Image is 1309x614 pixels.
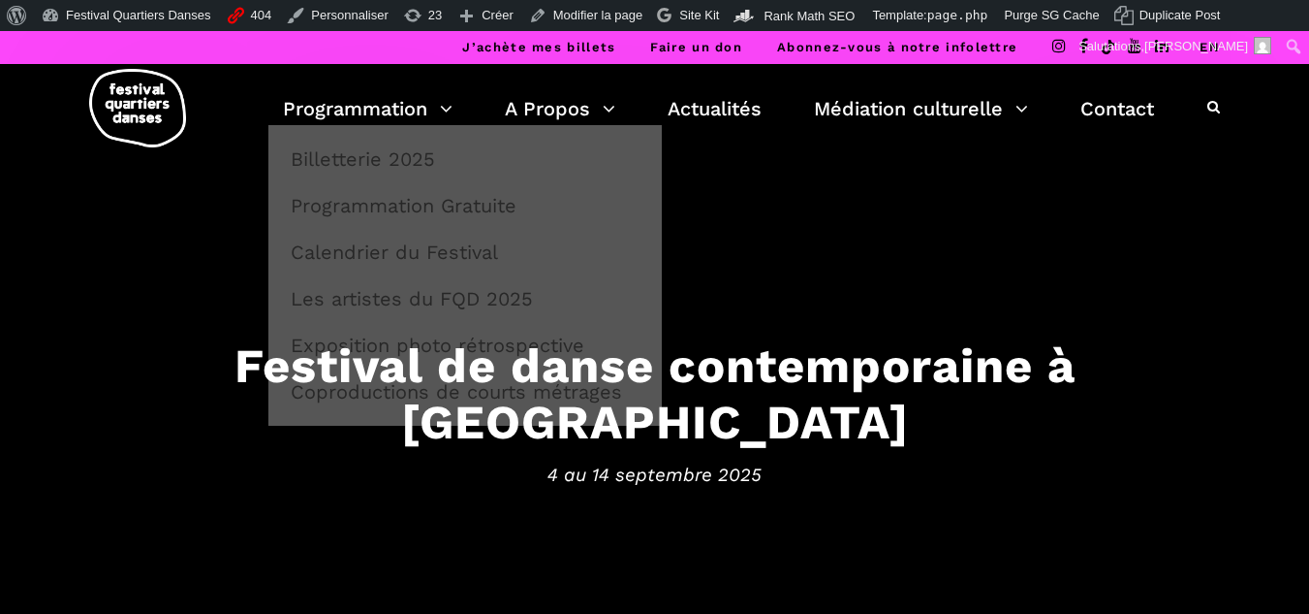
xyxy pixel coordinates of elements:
a: Contact [1080,92,1154,125]
span: [PERSON_NAME] [1144,39,1248,53]
img: logo-fqd-med [89,69,186,147]
span: 4 au 14 septembre 2025 [54,461,1256,490]
a: Billetterie 2025 [279,137,651,181]
a: A Propos [505,92,615,125]
a: Les artistes du FQD 2025 [279,276,651,321]
a: Abonnez-vous à notre infolettre [777,40,1017,54]
a: Médiation culturelle [814,92,1028,125]
h3: Festival de danse contemporaine à [GEOGRAPHIC_DATA] [54,337,1256,451]
a: J’achète mes billets [462,40,615,54]
a: Calendrier du Festival [279,230,651,275]
a: Salutations, [1072,31,1279,62]
a: Programmation Gratuite [279,183,651,228]
a: Faire un don [650,40,742,54]
span: Site Kit [679,8,719,22]
a: Programmation [283,92,452,125]
span: Rank Math SEO [764,9,855,23]
a: Exposition photo rétrospective [279,323,651,368]
span: page.php [927,8,988,22]
a: Actualités [668,92,762,125]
